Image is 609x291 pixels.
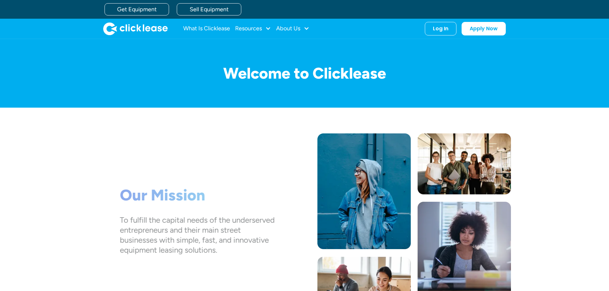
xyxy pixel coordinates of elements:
[177,3,241,15] a: Sell Equipment
[183,22,230,35] a: What Is Clicklease
[120,215,275,255] div: To fulfill the capital needs of the underserved entrepreneurs and their main street businesses wi...
[462,22,506,35] a: Apply Now
[433,25,448,32] div: Log In
[276,22,309,35] div: About Us
[98,65,511,82] h1: Welcome to Clicklease
[235,22,271,35] div: Resources
[103,22,168,35] a: home
[103,22,168,35] img: Clicklease logo
[105,3,169,15] a: Get Equipment
[120,186,275,205] h1: Our Mission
